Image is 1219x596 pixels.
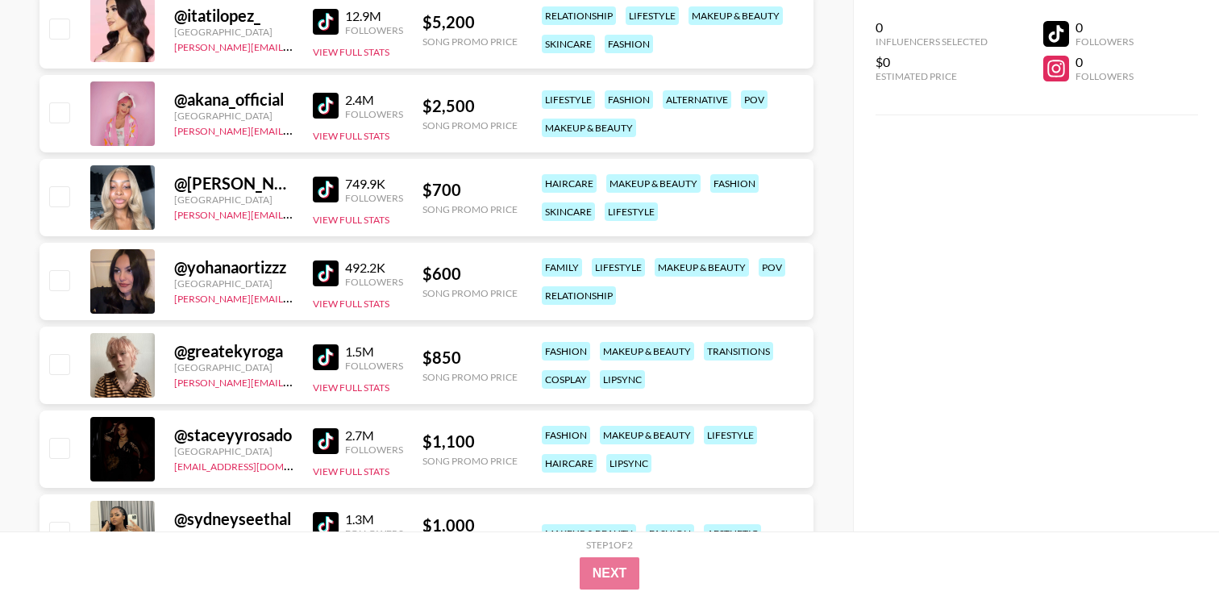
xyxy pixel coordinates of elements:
[542,524,636,543] div: makeup & beauty
[542,370,590,389] div: cosplay
[174,38,413,53] a: [PERSON_NAME][EMAIL_ADDRESS][DOMAIN_NAME]
[704,524,761,543] div: aesthetic
[422,287,518,299] div: Song Promo Price
[655,258,749,277] div: makeup & beauty
[174,173,293,194] div: @ [PERSON_NAME].tiara1
[313,428,339,454] img: TikTok
[422,96,518,116] div: $ 2,500
[759,258,785,277] div: pov
[542,258,582,277] div: family
[345,276,403,288] div: Followers
[1075,35,1134,48] div: Followers
[174,110,293,122] div: [GEOGRAPHIC_DATA]
[422,264,518,284] div: $ 600
[422,119,518,131] div: Song Promo Price
[600,342,694,361] div: makeup & beauty
[586,539,633,551] div: Step 1 of 2
[345,192,403,204] div: Followers
[174,425,293,445] div: @ staceyyrosado
[605,202,658,221] div: lifestyle
[313,381,389,394] button: View Full Stats
[174,361,293,373] div: [GEOGRAPHIC_DATA]
[313,9,339,35] img: TikTok
[542,342,590,361] div: fashion
[422,348,518,368] div: $ 850
[174,509,293,529] div: @ sydneyseethal
[580,557,640,590] button: Next
[313,260,339,286] img: TikTok
[345,24,403,36] div: Followers
[345,427,403,444] div: 2.7M
[174,90,293,110] div: @ akana_official
[174,257,293,277] div: @ yohanaortizzz
[313,177,339,202] img: TikTok
[345,176,403,192] div: 749.9K
[313,93,339,119] img: TikTok
[345,8,403,24] div: 12.9M
[174,277,293,290] div: [GEOGRAPHIC_DATA]
[1075,19,1134,35] div: 0
[422,455,518,467] div: Song Promo Price
[422,180,518,200] div: $ 700
[600,370,645,389] div: lipsync
[345,260,403,276] div: 492.2K
[422,35,518,48] div: Song Promo Price
[345,92,403,108] div: 2.4M
[542,6,616,25] div: relationship
[605,35,653,53] div: fashion
[345,344,403,360] div: 1.5M
[600,426,694,444] div: makeup & beauty
[174,341,293,361] div: @ greatekyroga
[542,454,597,473] div: haircare
[174,290,489,305] a: [PERSON_NAME][EMAIL_ADDRESS][PERSON_NAME][DOMAIN_NAME]
[345,527,403,540] div: Followers
[313,512,339,538] img: TikTok
[710,174,759,193] div: fashion
[876,70,988,82] div: Estimated Price
[606,454,651,473] div: lipsync
[422,203,518,215] div: Song Promo Price
[592,258,645,277] div: lifestyle
[646,524,694,543] div: fashion
[313,130,389,142] button: View Full Stats
[313,214,389,226] button: View Full Stats
[1075,70,1134,82] div: Followers
[704,426,757,444] div: lifestyle
[345,511,403,527] div: 1.3M
[876,35,988,48] div: Influencers Selected
[313,344,339,370] img: TikTok
[174,194,293,206] div: [GEOGRAPHIC_DATA]
[174,122,413,137] a: [PERSON_NAME][EMAIL_ADDRESS][DOMAIN_NAME]
[345,108,403,120] div: Followers
[174,373,413,389] a: [PERSON_NAME][EMAIL_ADDRESS][DOMAIN_NAME]
[542,119,636,137] div: makeup & beauty
[542,286,616,305] div: relationship
[174,206,413,221] a: [PERSON_NAME][EMAIL_ADDRESS][DOMAIN_NAME]
[1075,54,1134,70] div: 0
[542,90,595,109] div: lifestyle
[704,342,773,361] div: transitions
[174,445,293,457] div: [GEOGRAPHIC_DATA]
[313,46,389,58] button: View Full Stats
[174,6,293,26] div: @ itatilopez_
[345,360,403,372] div: Followers
[542,426,590,444] div: fashion
[313,298,389,310] button: View Full Stats
[605,90,653,109] div: fashion
[345,444,403,456] div: Followers
[542,202,595,221] div: skincare
[542,174,597,193] div: haircare
[876,19,988,35] div: 0
[313,465,389,477] button: View Full Stats
[174,457,336,473] a: [EMAIL_ADDRESS][DOMAIN_NAME]
[542,35,595,53] div: skincare
[689,6,783,25] div: makeup & beauty
[174,529,293,541] div: [GEOGRAPHIC_DATA]
[422,12,518,32] div: $ 5,200
[422,431,518,452] div: $ 1,100
[741,90,768,109] div: pov
[606,174,701,193] div: makeup & beauty
[663,90,731,109] div: alternative
[174,26,293,38] div: [GEOGRAPHIC_DATA]
[626,6,679,25] div: lifestyle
